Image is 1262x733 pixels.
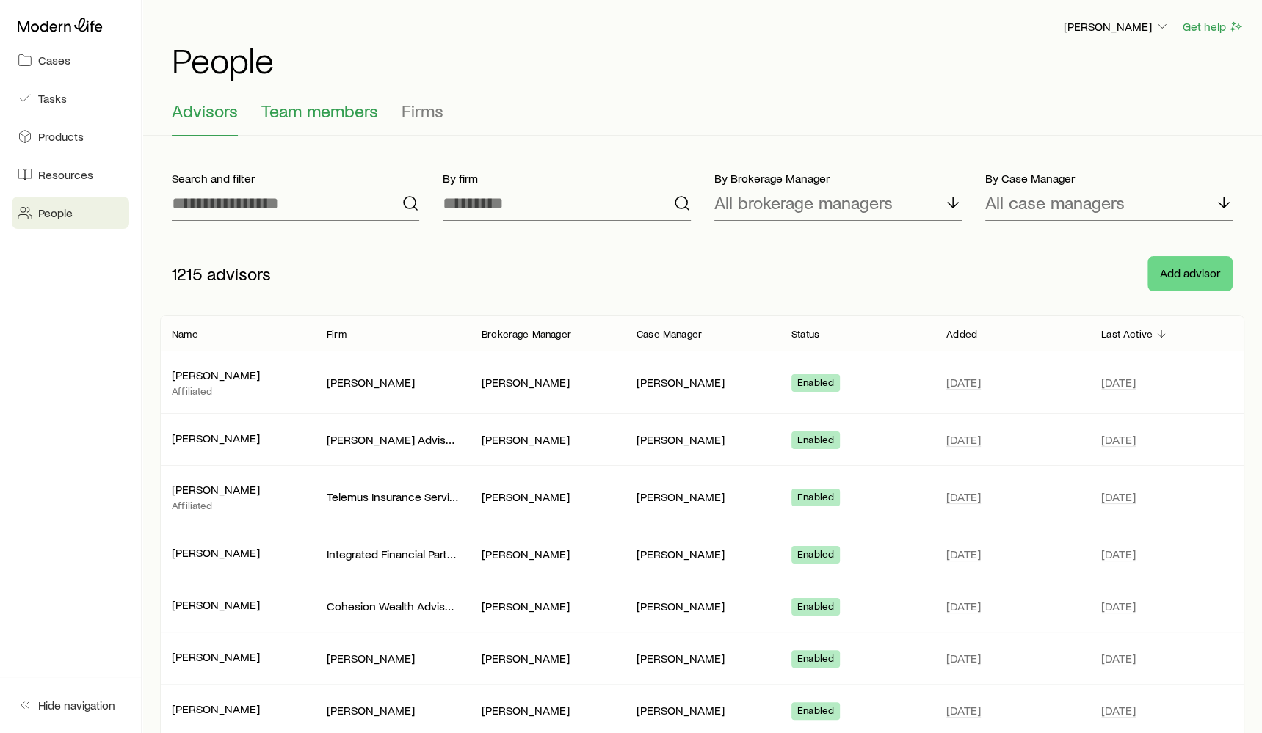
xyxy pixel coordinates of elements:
[482,599,613,613] p: [PERSON_NAME]
[172,263,203,284] span: 1215
[482,489,613,504] p: [PERSON_NAME]
[482,432,613,447] p: [PERSON_NAME]
[38,53,70,68] span: Cases
[172,101,1233,136] div: Advisors and team members tabs
[985,171,1233,186] p: By Case Manager
[985,192,1125,213] p: All case managers
[1101,489,1136,504] span: [DATE]
[402,101,443,121] span: Firms
[1101,599,1136,613] span: [DATE]
[797,652,834,668] span: Enabled
[482,703,613,718] p: [PERSON_NAME]
[38,205,73,220] span: People
[791,328,819,340] p: Status
[946,328,977,340] p: Added
[637,328,702,340] p: Case Manager
[12,82,129,114] a: Tasks
[637,651,768,665] p: [PERSON_NAME]
[797,704,834,720] span: Enabled
[797,491,834,506] span: Enabled
[327,328,347,340] p: Firm
[12,44,129,76] a: Cases
[261,101,378,121] span: Team members
[172,482,260,497] div: [PERSON_NAME]
[172,701,260,717] div: [PERSON_NAME]
[172,368,260,383] div: [PERSON_NAME]
[327,432,458,448] div: [PERSON_NAME] Advisors
[1101,547,1136,561] span: [DATE]
[1182,18,1244,35] button: Get help
[207,263,271,284] span: advisors
[327,651,415,666] div: [PERSON_NAME]
[1063,18,1170,36] button: [PERSON_NAME]
[946,599,981,613] span: [DATE]
[946,432,981,447] span: [DATE]
[327,703,415,718] div: [PERSON_NAME]
[327,599,458,614] div: Cohesion Wealth Advisors
[38,91,67,106] span: Tasks
[172,545,260,561] div: [PERSON_NAME]
[172,328,198,340] p: Name
[797,376,834,392] span: Enabled
[1147,256,1233,291] button: Add advisor
[327,375,415,390] div: [PERSON_NAME]
[714,171,962,186] p: By Brokerage Manager
[172,101,238,121] span: Advisors
[172,385,303,397] p: Affiliated
[637,599,768,613] p: [PERSON_NAME]
[637,375,768,390] p: [PERSON_NAME]
[12,197,129,229] a: People
[1064,19,1169,34] p: [PERSON_NAME]
[482,328,571,340] p: Brokerage Manager
[172,649,260,665] div: [PERSON_NAME]
[443,171,690,186] p: By firm
[172,42,1244,77] h1: People
[946,375,981,390] span: [DATE]
[482,651,613,665] p: [PERSON_NAME]
[1101,432,1136,447] span: [DATE]
[797,548,834,564] span: Enabled
[637,489,768,504] p: [PERSON_NAME]
[38,129,84,144] span: Products
[172,500,303,511] p: Affiliated
[12,120,129,153] a: Products
[12,689,129,721] button: Hide navigation
[38,167,93,182] span: Resources
[714,192,893,213] p: All brokerage managers
[637,547,768,561] p: [PERSON_NAME]
[797,600,834,616] span: Enabled
[637,432,768,447] p: [PERSON_NAME]
[172,171,419,186] p: Search and filter
[637,703,768,718] p: [PERSON_NAME]
[482,375,613,390] p: [PERSON_NAME]
[12,158,129,191] a: Resources
[1101,651,1136,665] span: [DATE]
[172,431,260,446] div: [PERSON_NAME]
[38,698,115,712] span: Hide navigation
[1101,328,1153,340] p: Last Active
[327,547,458,562] div: Integrated Financial Partners
[327,489,458,505] div: Telemus Insurance Services LLC
[482,547,613,561] p: [PERSON_NAME]
[946,651,981,665] span: [DATE]
[946,489,981,504] span: [DATE]
[1101,703,1136,718] span: [DATE]
[946,547,981,561] span: [DATE]
[172,597,260,613] div: [PERSON_NAME]
[1101,375,1136,390] span: [DATE]
[797,434,834,449] span: Enabled
[946,703,981,718] span: [DATE]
